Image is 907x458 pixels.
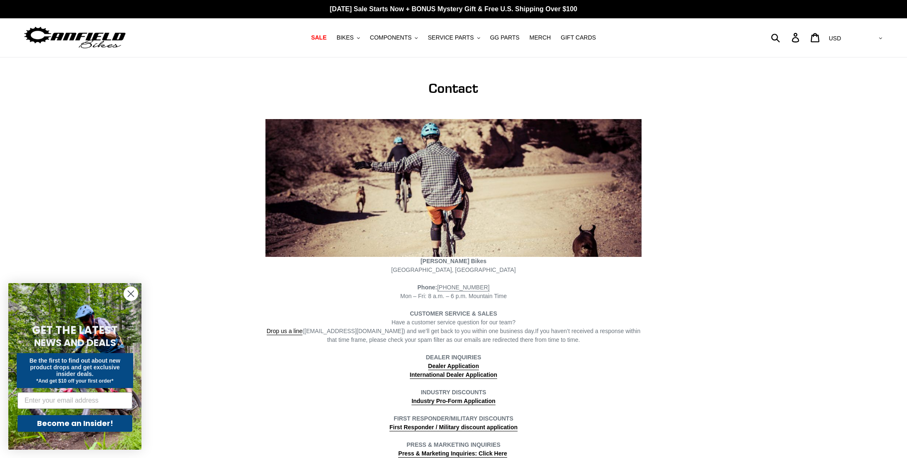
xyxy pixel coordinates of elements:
[267,328,535,335] span: ([EMAIL_ADDRESS][DOMAIN_NAME]) and we’ll get back to you within one business day.
[370,34,411,41] span: COMPONENTS
[32,323,118,338] span: GET THE LATEST
[265,318,641,344] div: Have a customer service question for our team? If you haven’t received a response within that tim...
[421,258,487,264] strong: [PERSON_NAME] Bikes
[394,415,513,422] strong: FIRST RESPONDER/MILITARY DISCOUNTS
[23,25,127,51] img: Canfield Bikes
[410,371,497,378] strong: International Dealer Application
[389,424,518,431] strong: First Responder / Military discount application
[426,354,481,370] strong: DEALER INQUIRIES
[424,32,484,43] button: SERVICE PARTS
[776,28,797,47] input: Search
[391,266,515,273] span: [GEOGRAPHIC_DATA], [GEOGRAPHIC_DATA]
[410,371,497,379] a: International Dealer Application
[307,32,331,43] a: SALE
[337,34,354,41] span: BIKES
[311,34,327,41] span: SALE
[428,363,479,370] a: Dealer Application
[30,357,121,377] span: Be the first to find out about new product drops and get exclusive insider deals.
[366,32,422,43] button: COMPONENTS
[389,424,518,431] a: First Responder / Military discount application
[36,378,113,384] span: *And get $10 off your first order*
[267,328,302,335] a: Drop us a line
[417,284,437,291] strong: Phone:
[486,32,524,43] a: GG PARTS
[561,34,596,41] span: GIFT CARDS
[557,32,600,43] a: GIFT CARDS
[490,34,520,41] span: GG PARTS
[17,415,132,432] button: Become an Insider!
[411,398,496,405] a: Industry Pro-Form Application
[265,283,641,301] div: Mon – Fri: 8 a.m. – 6 p.m. Mountain Time
[411,398,496,404] strong: Industry Pro-Form Application
[398,450,507,458] a: Press & Marketing Inquiries: Click Here
[265,80,641,96] h1: Contact
[332,32,364,43] button: BIKES
[17,392,132,409] input: Enter your email address
[437,284,490,291] a: [PHONE_NUMBER]
[421,389,486,396] strong: INDUSTRY DISCOUNTS
[530,34,551,41] span: MERCH
[428,34,473,41] span: SERVICE PARTS
[406,441,501,448] strong: PRESS & MARKETING INQUIRIES
[34,336,116,349] span: NEWS AND DEALS
[410,310,497,317] strong: CUSTOMER SERVICE & SALES
[525,32,555,43] a: MERCH
[124,286,138,301] button: Close dialog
